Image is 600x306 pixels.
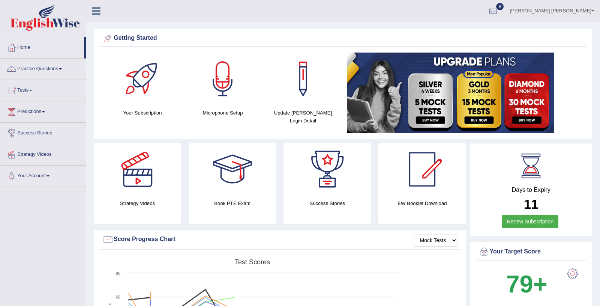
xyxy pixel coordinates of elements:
[0,37,84,56] a: Home
[186,109,259,117] h4: Microphone Setup
[102,33,584,44] div: Getting Started
[0,166,86,184] a: Your Account
[189,199,276,207] h4: Book PTE Exam
[506,270,547,298] b: 79+
[0,144,86,163] a: Strategy Videos
[116,295,120,299] text: 60
[0,123,86,142] a: Success Stories
[116,271,120,276] text: 90
[0,80,86,99] a: Tests
[496,3,504,10] span: 9
[283,199,371,207] h4: Success Stories
[524,197,538,211] b: 11
[478,187,584,193] h4: Days to Expiry
[347,53,554,133] img: small5.jpg
[378,199,466,207] h4: EW Booklet Download
[0,59,86,77] a: Practice Questions
[106,109,179,117] h4: Your Subscription
[102,234,457,245] div: Score Progress Chart
[502,215,558,228] a: Renew Subscription
[267,109,339,125] h4: Update [PERSON_NAME] Login Detail
[478,246,584,258] div: Your Target Score
[0,101,86,120] a: Predictions
[235,258,270,266] tspan: Test scores
[94,199,181,207] h4: Strategy Videos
